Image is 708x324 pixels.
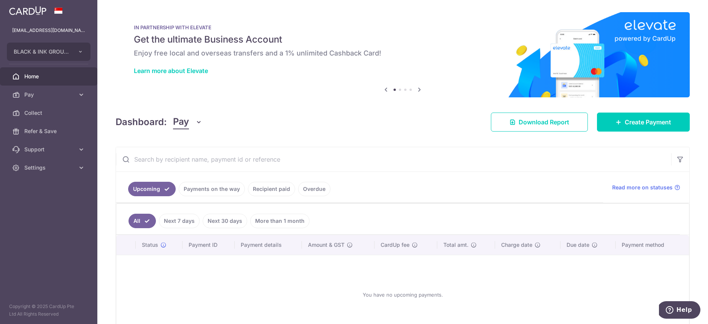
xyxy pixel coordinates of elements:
span: Pay [173,115,189,129]
span: Settings [24,164,75,172]
span: Create Payment [625,118,671,127]
a: Read more on statuses [612,184,680,191]
input: Search by recipient name, payment id or reference [116,147,671,172]
a: Overdue [298,182,330,196]
span: Refer & Save [24,127,75,135]
th: Payment ID [183,235,235,255]
span: Download Report [519,118,569,127]
span: Collect [24,109,75,117]
a: Create Payment [597,113,690,132]
a: Learn more about Elevate [134,67,208,75]
p: IN PARTNERSHIP WITH ELEVATE [134,24,671,30]
th: Payment details [235,235,302,255]
h6: Enjoy free local and overseas transfers and a 1% unlimited Cashback Card! [134,49,671,58]
h4: Dashboard: [116,115,167,129]
span: Support [24,146,75,153]
img: CardUp [9,6,46,15]
span: Pay [24,91,75,98]
a: Next 7 days [159,214,200,228]
span: Home [24,73,75,80]
p: [EMAIL_ADDRESS][DOMAIN_NAME] [12,27,85,34]
a: Recipient paid [248,182,295,196]
button: Pay [173,115,202,129]
iframe: Opens a widget where you can find more information [659,301,700,320]
a: Download Report [491,113,588,132]
th: Payment method [616,235,689,255]
a: Next 30 days [203,214,247,228]
span: Total amt. [443,241,468,249]
span: Read more on statuses [612,184,673,191]
span: BLACK & INK GROUP PTE. LTD [14,48,70,56]
span: Status [142,241,158,249]
img: Renovation banner [116,12,690,97]
span: CardUp fee [381,241,410,249]
a: Upcoming [128,182,176,196]
h5: Get the ultimate Business Account [134,33,671,46]
span: Charge date [501,241,532,249]
a: All [129,214,156,228]
button: BLACK & INK GROUP PTE. LTD [7,43,90,61]
a: More than 1 month [250,214,310,228]
a: Payments on the way [179,182,245,196]
span: Due date [567,241,589,249]
span: Amount & GST [308,241,344,249]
